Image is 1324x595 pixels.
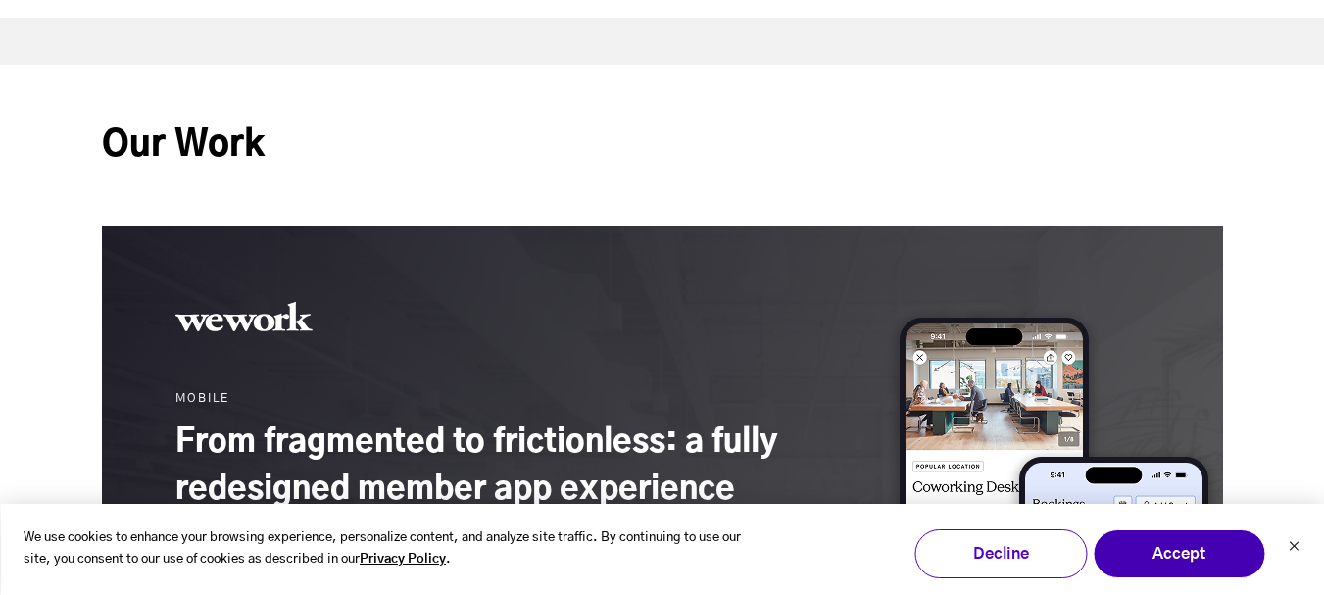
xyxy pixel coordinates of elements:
button: Dismiss cookie banner [1288,538,1299,559]
button: Accept [1093,529,1265,578]
button: Decline [914,529,1087,578]
p: We use cookies to enhance your browsing experience, personalize content, and analyze site traffic... [24,527,771,572]
a: Privacy Policy [360,549,446,571]
h2: Our Work [102,65,1223,226]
